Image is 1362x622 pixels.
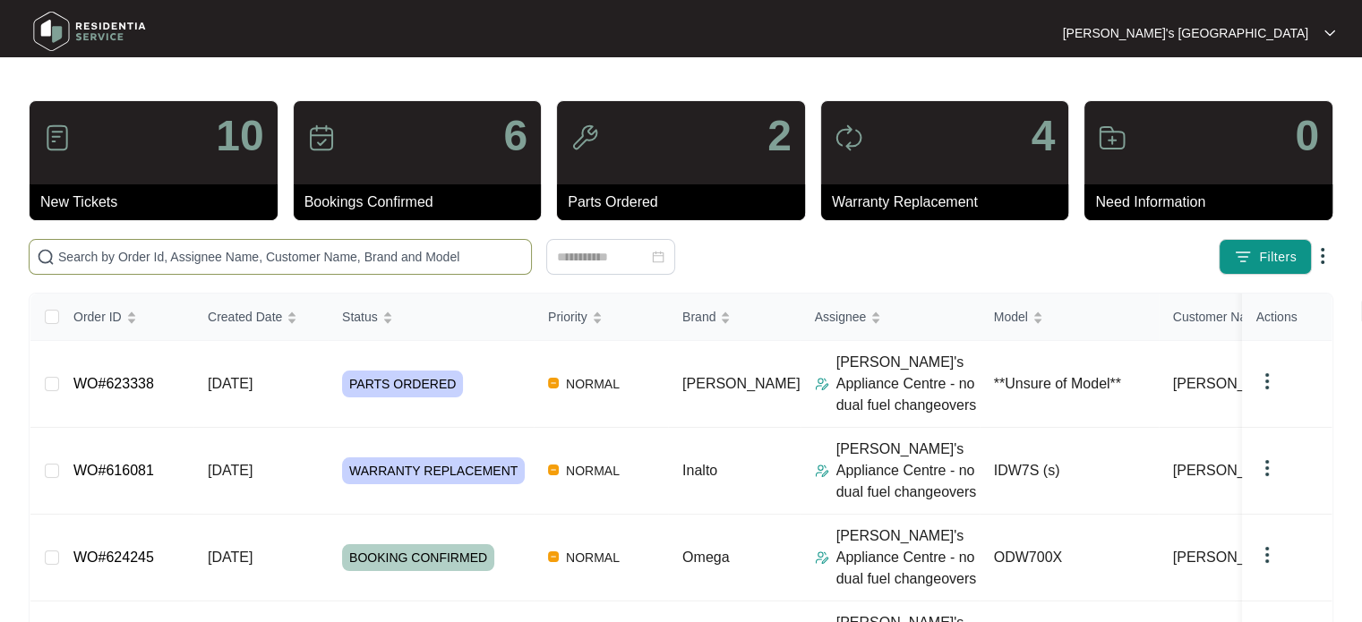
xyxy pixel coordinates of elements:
th: Status [328,294,534,341]
th: Priority [534,294,668,341]
img: Vercel Logo [548,378,559,388]
p: 6 [503,115,527,158]
span: NORMAL [559,547,627,568]
span: Customer Name [1173,307,1264,327]
span: [DATE] [208,376,253,391]
a: WO#624245 [73,550,154,565]
img: Assigner Icon [815,464,829,478]
img: residentia service logo [27,4,152,58]
span: Assignee [815,307,867,327]
span: PARTS ORDERED [342,371,463,397]
img: dropdown arrow [1256,457,1278,479]
th: Actions [1242,294,1332,341]
span: [PERSON_NAME] [1173,373,1291,395]
img: icon [43,124,72,152]
th: Model [980,294,1159,341]
p: Bookings Confirmed [304,192,542,213]
img: Assigner Icon [815,377,829,391]
img: icon [570,124,599,152]
th: Customer Name [1159,294,1338,341]
img: filter icon [1234,248,1252,266]
span: [DATE] [208,550,253,565]
p: [PERSON_NAME]'s Appliance Centre - no dual fuel changeovers [836,439,980,503]
p: 2 [767,115,792,158]
span: Model [994,307,1028,327]
span: Priority [548,307,587,327]
img: Assigner Icon [815,550,829,565]
td: ODW700X [980,515,1159,601]
p: Need Information [1095,192,1332,213]
button: filter iconFilters [1219,239,1312,275]
span: [PERSON_NAME] [682,376,801,391]
td: IDW7S (s) [980,428,1159,515]
span: [DATE] [208,463,253,478]
a: WO#616081 [73,463,154,478]
img: Vercel Logo [548,551,559,562]
span: NORMAL [559,460,627,481]
span: BOOKING CONFIRMED [342,544,494,571]
span: Order ID [73,307,122,327]
p: 10 [216,115,263,158]
span: Created Date [208,307,282,327]
p: 0 [1295,115,1319,158]
th: Order ID [59,294,193,341]
img: search-icon [37,248,55,266]
img: icon [835,124,863,152]
span: Brand [682,307,715,327]
p: [PERSON_NAME]'s Appliance Centre - no dual fuel changeovers [836,525,980,590]
p: Parts Ordered [568,192,805,213]
span: Status [342,307,378,327]
p: [PERSON_NAME]'s Appliance Centre - no dual fuel changeovers [836,352,980,416]
p: New Tickets [40,192,278,213]
img: icon [307,124,336,152]
th: Created Date [193,294,328,341]
img: Vercel Logo [548,464,559,475]
p: [PERSON_NAME]'s [GEOGRAPHIC_DATA] [1063,24,1308,42]
img: dropdown arrow [1256,371,1278,392]
th: Brand [668,294,801,341]
img: icon [1098,124,1126,152]
img: dropdown arrow [1324,29,1335,38]
span: Filters [1259,248,1297,267]
span: [PERSON_NAME]... [1173,547,1303,568]
th: Assignee [801,294,980,341]
p: Warranty Replacement [832,192,1069,213]
span: [PERSON_NAME] [1173,460,1291,481]
span: NORMAL [559,373,627,395]
a: WO#623338 [73,376,154,391]
input: Search by Order Id, Assignee Name, Customer Name, Brand and Model [58,247,524,267]
img: dropdown arrow [1312,245,1333,267]
span: Omega [682,550,729,565]
span: WARRANTY REPLACEMENT [342,457,525,484]
p: 4 [1032,115,1056,158]
img: dropdown arrow [1256,544,1278,566]
span: Inalto [682,463,717,478]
